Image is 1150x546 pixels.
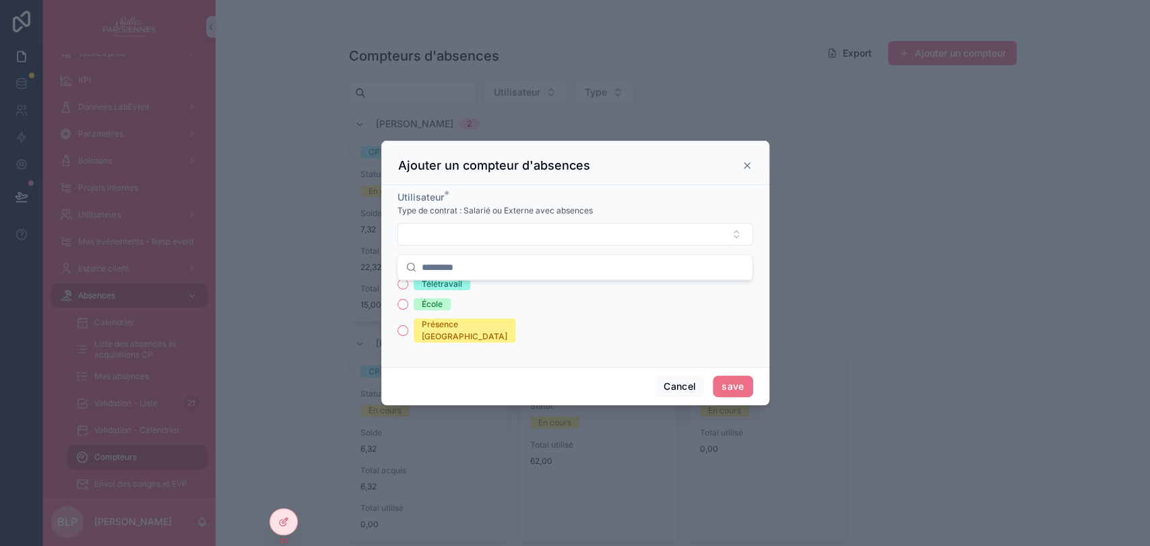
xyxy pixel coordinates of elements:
span: Type de contrat : Salarié ou Externe avec absences [397,205,593,216]
div: École [422,298,443,310]
button: Select Button [397,223,753,246]
span: Utilisateur [397,191,444,203]
button: Cancel [655,376,705,397]
button: save [713,376,753,397]
div: Présence [GEOGRAPHIC_DATA] [422,318,507,343]
h3: Ajouter un compteur d'absences [398,158,590,174]
div: Télétravail [422,278,462,290]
